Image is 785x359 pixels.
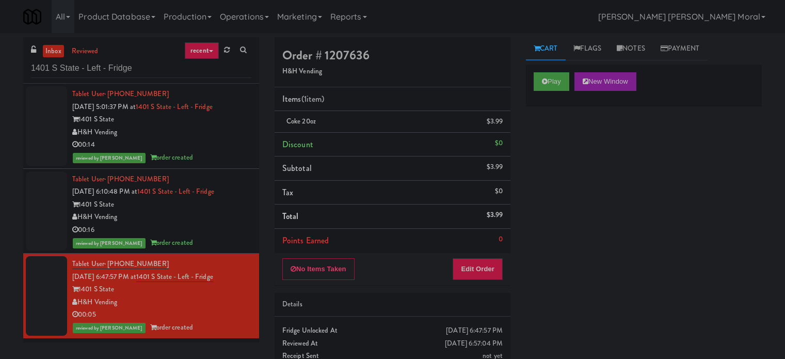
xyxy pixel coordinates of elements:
[653,37,708,60] a: Payment
[73,323,146,333] span: reviewed by [PERSON_NAME]
[72,126,251,139] div: H&H Vending
[72,259,169,269] a: Tablet User· [PHONE_NUMBER]
[282,258,355,280] button: No Items Taken
[150,322,193,332] span: order created
[137,186,214,196] a: 1401 S State - Left - Fridge
[282,186,293,198] span: Tax
[72,102,136,112] span: [DATE] 5:01:37 PM at
[495,137,503,150] div: $0
[69,45,101,58] a: reviewed
[282,337,503,350] div: Reviewed At
[72,138,251,151] div: 00:14
[72,308,251,321] div: 00:05
[150,238,193,247] span: order created
[73,153,146,163] span: reviewed by [PERSON_NAME]
[282,138,313,150] span: Discount
[72,113,251,126] div: 1401 S State
[282,68,503,75] h5: H&H Vending
[282,210,299,222] span: Total
[566,37,610,60] a: Flags
[23,8,41,26] img: Micromart
[73,238,146,248] span: reviewed by [PERSON_NAME]
[72,174,169,184] a: Tablet User· [PHONE_NUMBER]
[487,161,503,174] div: $3.99
[499,233,503,246] div: 0
[23,84,259,169] li: Tablet User· [PHONE_NUMBER][DATE] 5:01:37 PM at1401 S State - Left - Fridge1401 S StateH&H Vendin...
[72,283,251,296] div: 1401 S State
[150,152,193,162] span: order created
[136,272,213,282] a: 1401 S State - Left - Fridge
[185,42,219,59] a: recent
[72,186,137,196] span: [DATE] 6:10:48 PM at
[282,324,503,337] div: Fridge Unlocked At
[301,93,325,105] span: (1 )
[72,272,136,282] span: [DATE] 6:47:57 PM at
[282,93,324,105] span: Items
[136,102,213,112] a: 1401 S State - Left - Fridge
[307,93,322,105] ng-pluralize: item
[72,89,169,99] a: Tablet User· [PHONE_NUMBER]
[445,337,503,350] div: [DATE] 6:57:04 PM
[453,258,503,280] button: Edit Order
[72,224,251,237] div: 00:16
[534,72,569,91] button: Play
[72,198,251,211] div: 1401 S State
[31,59,251,78] input: Search vision orders
[43,45,64,58] a: inbox
[526,37,566,60] a: Cart
[104,174,169,184] span: · [PHONE_NUMBER]
[104,89,169,99] span: · [PHONE_NUMBER]
[282,49,503,62] h4: Order # 1207636
[446,324,503,337] div: [DATE] 6:47:57 PM
[282,162,312,174] span: Subtotal
[104,259,169,269] span: · [PHONE_NUMBER]
[286,116,316,126] span: Coke 20oz
[282,235,329,246] span: Points Earned
[495,185,503,198] div: $0
[72,211,251,224] div: H&H Vending
[72,296,251,309] div: H&H Vending
[23,254,259,338] li: Tablet User· [PHONE_NUMBER][DATE] 6:47:57 PM at1401 S State - Left - Fridge1401 S StateH&H Vendin...
[23,169,259,254] li: Tablet User· [PHONE_NUMBER][DATE] 6:10:48 PM at1401 S State - Left - Fridge1401 S StateH&H Vendin...
[282,298,503,311] div: Details
[487,209,503,222] div: $3.99
[609,37,653,60] a: Notes
[574,72,636,91] button: New Window
[487,115,503,128] div: $3.99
